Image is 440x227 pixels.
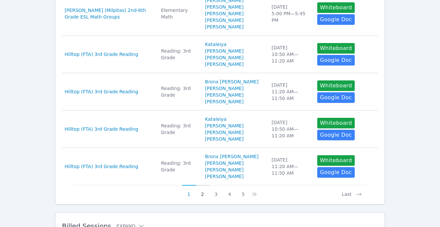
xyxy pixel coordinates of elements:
button: Whiteboard [317,118,355,128]
a: Hilltop (FTA) 3rd Grade Reading [65,163,138,170]
tr: Hilltop (FTA) 3rd Grade ReadingReading: 3rd GradeKataleiya [PERSON_NAME][PERSON_NAME][PERSON_NAME... [62,36,378,73]
tr: Hilltop (FTA) 3rd Grade ReadingReading: 3rd GradeBronx [PERSON_NAME][PERSON_NAME][PERSON_NAME] [P... [62,73,378,111]
a: [PERSON_NAME] [205,136,244,142]
div: [DATE] 10:50 AM — 11:20 AM [272,119,310,139]
div: [DATE] 10:50 AM — 11:20 AM [272,44,310,64]
a: Kataleiya [PERSON_NAME] [205,41,264,54]
div: [DATE] 11:20 AM — 11:50 AM [272,82,310,102]
button: Whiteboard [317,43,355,54]
a: Google Doc [317,167,354,178]
a: [PERSON_NAME] [205,85,244,92]
a: Bronx [PERSON_NAME] [205,78,259,85]
a: Google Doc [317,55,354,66]
a: [PERSON_NAME] [205,4,244,10]
button: Last [336,185,367,198]
a: [PERSON_NAME] [205,10,244,17]
div: Reading: 3rd Grade [161,122,197,136]
a: [PERSON_NAME] [205,61,244,68]
a: Bronx [PERSON_NAME] [205,153,259,160]
a: Google Doc [317,92,354,103]
button: Whiteboard [317,2,355,13]
a: Hilltop (FTA) 3rd Grade Reading [65,88,138,95]
a: [PERSON_NAME] [205,129,244,136]
div: Reading: 3rd Grade [161,160,197,173]
a: Google Doc [317,14,354,25]
a: Hilltop (FTA) 3rd Grade Reading [65,51,138,58]
a: [PERSON_NAME] [PERSON_NAME] [205,92,264,105]
button: 5 [236,185,250,198]
button: 2 [196,185,209,198]
a: [PERSON_NAME] [205,160,244,166]
button: Whiteboard [317,80,355,91]
tr: Hilltop (FTA) 3rd Grade ReadingReading: 3rd GradeKataleiya [PERSON_NAME][PERSON_NAME][PERSON_NAME... [62,111,378,148]
a: Google Doc [317,130,354,140]
div: Elementary Math [161,7,197,20]
a: Kataleiya [PERSON_NAME] [205,116,264,129]
button: 1 [182,185,196,198]
button: 4 [223,185,236,198]
tr: Hilltop (FTA) 3rd Grade ReadingReading: 3rd GradeBronx [PERSON_NAME][PERSON_NAME][PERSON_NAME] [P... [62,148,378,185]
div: Reading: 3rd Grade [161,85,197,98]
a: [PERSON_NAME] [PERSON_NAME] [205,17,264,30]
div: Reading: 3rd Grade [161,48,197,61]
button: 3 [209,185,223,198]
a: Hilltop (FTA) 3rd Grade Reading [65,126,138,132]
a: [PERSON_NAME] [PERSON_NAME] [205,166,264,180]
div: [DATE] 5:00 PM — 5:45 PM [272,4,310,23]
div: [DATE] 11:20 AM — 11:50 AM [272,157,310,176]
a: [PERSON_NAME] (Milpitas) 2nd-6th Grade ESL Math Groups [65,7,153,20]
button: Whiteboard [317,155,355,166]
a: [PERSON_NAME] [205,54,244,61]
